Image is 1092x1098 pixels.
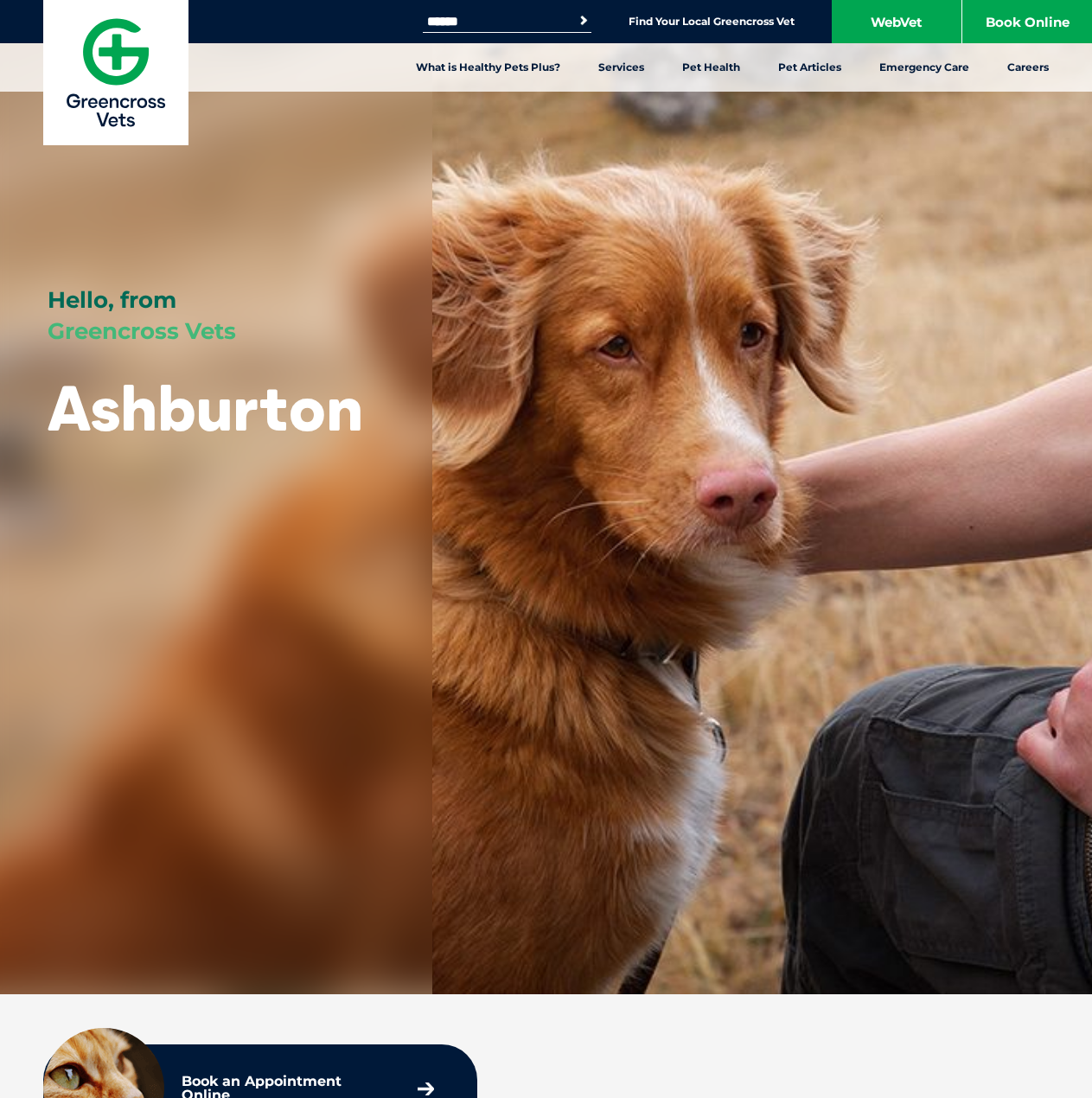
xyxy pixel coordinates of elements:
a: Find Your Local Greencross Vet [629,15,795,29]
a: Careers [988,43,1068,92]
h1: Ashburton [48,373,363,442]
a: What is Healthy Pets Plus? [397,43,579,92]
span: Hello, from [48,286,176,314]
button: Search [575,12,592,29]
a: Pet Articles [759,43,860,92]
a: Services [579,43,663,92]
span: Greencross Vets [48,317,236,345]
a: Pet Health [663,43,759,92]
a: Emergency Care [860,43,988,92]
